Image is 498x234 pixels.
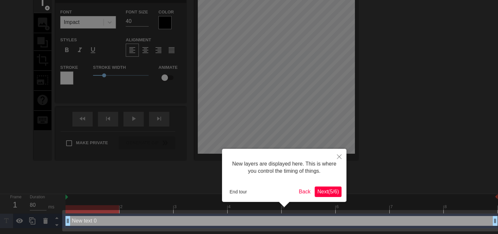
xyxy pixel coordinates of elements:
[296,186,313,197] button: Back
[317,189,339,194] span: Next ( 5 / 6 )
[227,187,249,197] button: End tour
[315,186,341,197] button: Next
[227,154,341,182] div: New layers are displayed here. This is where you control the timing of things.
[332,149,346,164] button: Close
